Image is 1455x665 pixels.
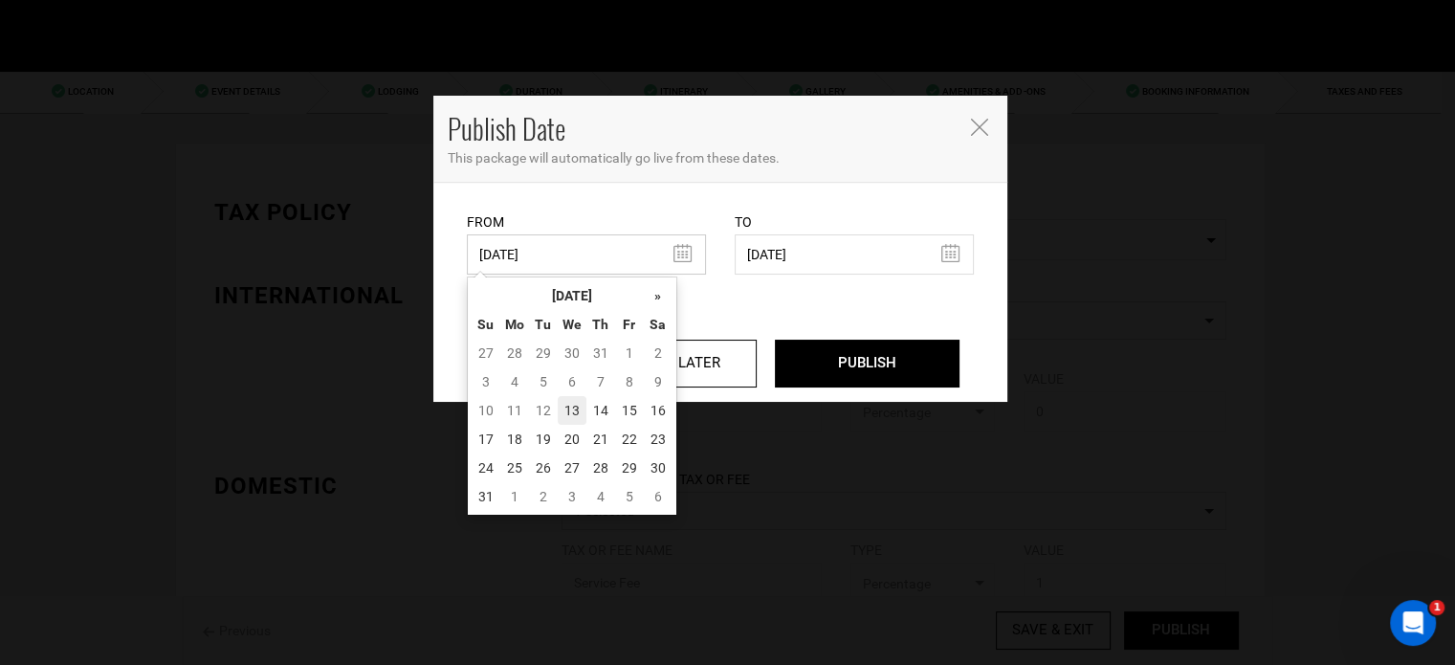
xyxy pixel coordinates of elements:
[586,339,615,367] td: 31
[467,212,504,232] label: From
[644,281,672,310] th: »
[529,454,558,482] td: 26
[500,482,529,511] td: 1
[735,234,974,275] input: Select End Date
[472,396,500,425] td: 10
[644,367,672,396] td: 9
[586,310,615,339] th: Th
[615,310,644,339] th: Fr
[558,482,586,511] td: 3
[558,310,586,339] th: We
[558,367,586,396] td: 6
[529,482,558,511] td: 2
[500,281,644,310] th: [DATE]
[558,339,586,367] td: 30
[644,339,672,367] td: 2
[558,396,586,425] td: 13
[529,425,558,454] td: 19
[500,454,529,482] td: 25
[529,367,558,396] td: 5
[500,367,529,396] td: 4
[615,339,644,367] td: 1
[644,454,672,482] td: 30
[1390,600,1436,646] iframe: Intercom live chat
[529,339,558,367] td: 29
[500,425,529,454] td: 18
[500,310,529,339] th: Mo
[529,310,558,339] th: Tu
[500,396,529,425] td: 11
[615,396,644,425] td: 15
[615,482,644,511] td: 5
[615,425,644,454] td: 22
[558,425,586,454] td: 20
[775,340,959,388] input: PUBLISH
[644,425,672,454] td: 23
[529,396,558,425] td: 12
[586,396,615,425] td: 14
[500,339,529,367] td: 28
[472,367,500,396] td: 3
[735,212,752,232] label: To
[472,310,500,339] th: Su
[586,367,615,396] td: 7
[644,310,672,339] th: Sa
[586,425,615,454] td: 21
[644,396,672,425] td: 16
[472,339,500,367] td: 27
[472,454,500,482] td: 24
[969,116,988,136] button: Close
[644,482,672,511] td: 6
[448,148,993,167] p: This package will automatically go live from these dates.
[615,367,644,396] td: 8
[472,482,500,511] td: 31
[467,234,706,275] input: Select From Date
[615,454,644,482] td: 29
[472,425,500,454] td: 17
[586,482,615,511] td: 4
[586,454,615,482] td: 28
[558,454,586,482] td: 27
[448,110,955,148] h4: Publish Date
[1429,600,1444,615] span: 1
